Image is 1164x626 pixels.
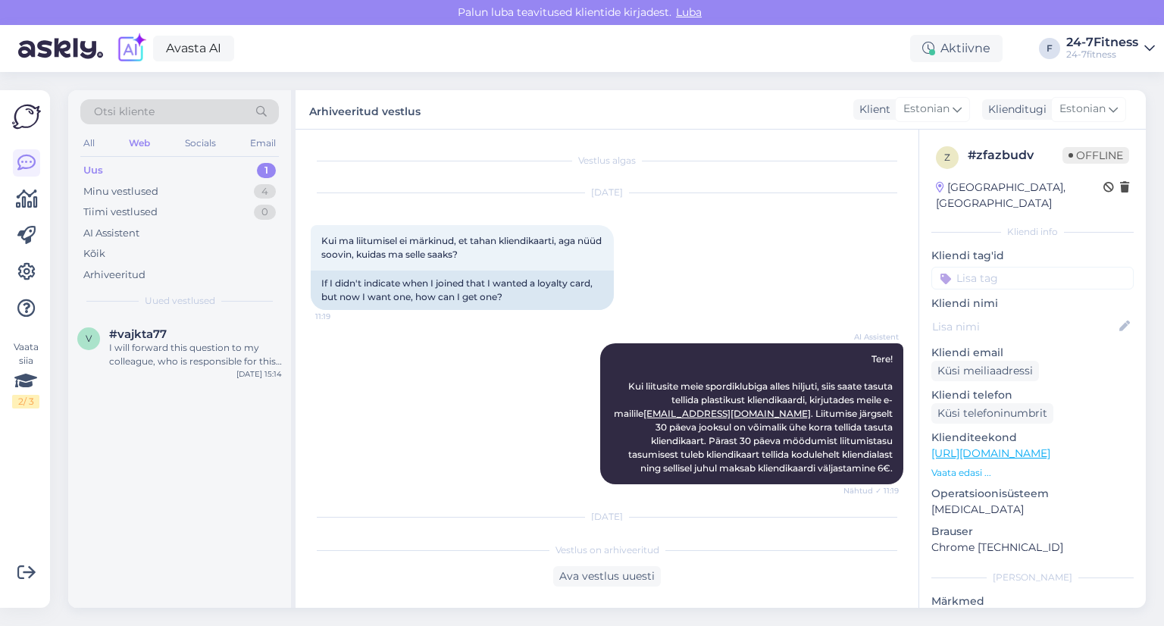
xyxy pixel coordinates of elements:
div: [DATE] [311,186,903,199]
div: All [80,133,98,153]
a: 24-7Fitness24-7fitness [1066,36,1155,61]
p: Klienditeekond [931,430,1134,446]
input: Lisa nimi [932,318,1116,335]
div: [PERSON_NAME] [931,571,1134,584]
span: Offline [1062,147,1129,164]
div: AI Assistent [83,226,139,241]
span: Luba [671,5,706,19]
span: 11:19 [315,311,372,322]
div: Socials [182,133,219,153]
div: Minu vestlused [83,184,158,199]
div: [DATE] 15:14 [236,368,282,380]
p: Kliendi email [931,345,1134,361]
p: Operatsioonisüsteem [931,486,1134,502]
div: 24-7fitness [1066,49,1138,61]
div: # zfazbudv [968,146,1062,164]
label: Arhiveeritud vestlus [309,99,421,120]
span: #vajkta77 [109,327,167,341]
div: Kõik [83,246,105,261]
img: Askly Logo [12,102,41,131]
span: Kui ma liitumisel ei märkinud, et tahan kliendikaarti, aga nüüd soovin, kuidas ma selle saaks? [321,235,604,260]
span: Uued vestlused [145,294,215,308]
div: Email [247,133,279,153]
span: z [944,152,950,163]
p: Vaata edasi ... [931,466,1134,480]
div: Tiimi vestlused [83,205,158,220]
span: AI Assistent [842,331,899,343]
div: Web [126,133,153,153]
div: Klient [853,102,890,117]
span: Tere! Kui liitusite meie spordiklubiga alles hiljuti, siis saate tasuta tellida plastikust kliend... [614,353,895,474]
div: Küsi telefoninumbrit [931,403,1053,424]
div: Arhiveeritud [83,268,145,283]
p: Brauser [931,524,1134,540]
div: [GEOGRAPHIC_DATA], [GEOGRAPHIC_DATA] [936,180,1103,211]
div: Vestlus algas [311,154,903,167]
div: Uus [83,163,103,178]
a: [URL][DOMAIN_NAME] [931,446,1050,460]
div: 1 [257,163,276,178]
p: Kliendi tag'id [931,248,1134,264]
div: Aktiivne [910,35,1003,62]
span: Estonian [1059,101,1106,117]
span: Vestlus on arhiveeritud [555,543,659,557]
span: Nähtud ✓ 11:19 [842,485,899,496]
div: Kliendi info [931,225,1134,239]
div: Küsi meiliaadressi [931,361,1039,381]
a: [EMAIL_ADDRESS][DOMAIN_NAME] [643,408,811,419]
p: Kliendi telefon [931,387,1134,403]
p: [MEDICAL_DATA] [931,502,1134,518]
div: 24-7Fitness [1066,36,1138,49]
p: Chrome [TECHNICAL_ID] [931,540,1134,556]
div: I will forward this question to my colleague, who is responsible for this. The reply will be here... [109,341,282,368]
div: 4 [254,184,276,199]
img: explore-ai [115,33,147,64]
div: Klienditugi [982,102,1047,117]
p: Märkmed [931,593,1134,609]
div: 0 [254,205,276,220]
a: Avasta AI [153,36,234,61]
p: Kliendi nimi [931,296,1134,311]
span: Otsi kliente [94,104,155,120]
span: v [86,333,92,344]
span: Estonian [903,101,950,117]
div: 2 / 3 [12,395,39,408]
input: Lisa tag [931,267,1134,290]
div: Vaata siia [12,340,39,408]
div: If I didn't indicate when I joined that I wanted a loyalty card, but now I want one, how can I ge... [311,271,614,310]
div: F [1039,38,1060,59]
div: [DATE] [311,510,903,524]
div: Ava vestlus uuesti [553,566,661,587]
